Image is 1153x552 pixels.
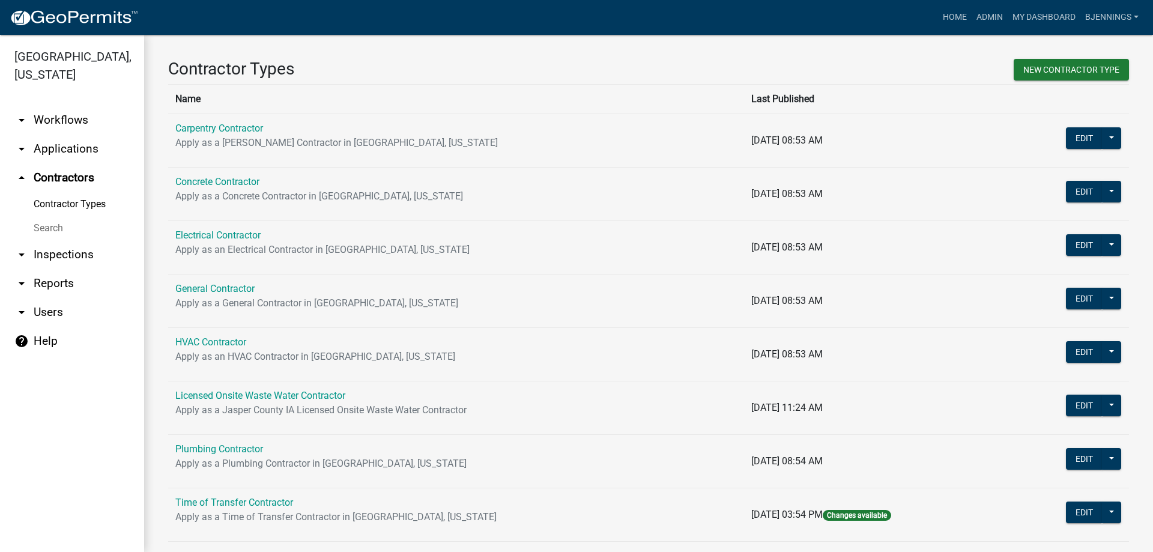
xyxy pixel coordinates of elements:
a: General Contractor [175,283,255,294]
p: Apply as a General Contractor in [GEOGRAPHIC_DATA], [US_STATE] [175,296,737,311]
span: [DATE] 03:54 PM [751,509,823,520]
p: Apply as a [PERSON_NAME] Contractor in [GEOGRAPHIC_DATA], [US_STATE] [175,136,737,150]
span: [DATE] 08:53 AM [751,135,823,146]
button: Edit [1066,181,1103,202]
button: Edit [1066,234,1103,256]
a: HVAC Contractor [175,336,246,348]
th: Last Published [744,84,1008,114]
span: [DATE] 11:24 AM [751,402,823,413]
a: Plumbing Contractor [175,443,263,455]
span: Changes available [823,510,891,521]
i: arrow_drop_down [14,276,29,291]
a: Carpentry Contractor [175,123,263,134]
i: arrow_drop_down [14,305,29,320]
button: Edit [1066,502,1103,523]
button: Edit [1066,341,1103,363]
button: New Contractor Type [1014,59,1129,80]
button: Edit [1066,395,1103,416]
i: arrow_drop_down [14,142,29,156]
a: bjennings [1080,6,1143,29]
button: Edit [1066,127,1103,149]
i: arrow_drop_down [14,113,29,127]
i: arrow_drop_down [14,247,29,262]
span: [DATE] 08:53 AM [751,348,823,360]
a: Electrical Contractor [175,229,261,241]
a: Time of Transfer Contractor [175,497,293,508]
a: Admin [972,6,1008,29]
p: Apply as a Concrete Contractor in [GEOGRAPHIC_DATA], [US_STATE] [175,189,737,204]
p: Apply as an HVAC Contractor in [GEOGRAPHIC_DATA], [US_STATE] [175,350,737,364]
a: My Dashboard [1008,6,1080,29]
span: [DATE] 08:54 AM [751,455,823,467]
span: [DATE] 08:53 AM [751,188,823,199]
p: Apply as a Jasper County IA Licensed Onsite Waste Water Contractor [175,403,737,417]
th: Name [168,84,744,114]
a: Concrete Contractor [175,176,259,187]
p: Apply as a Plumbing Contractor in [GEOGRAPHIC_DATA], [US_STATE] [175,456,737,471]
button: Edit [1066,288,1103,309]
a: Home [938,6,972,29]
p: Apply as an Electrical Contractor in [GEOGRAPHIC_DATA], [US_STATE] [175,243,737,257]
span: [DATE] 08:53 AM [751,241,823,253]
p: Apply as a Time of Transfer Contractor in [GEOGRAPHIC_DATA], [US_STATE] [175,510,737,524]
a: Licensed Onsite Waste Water Contractor [175,390,345,401]
button: Edit [1066,448,1103,470]
span: [DATE] 08:53 AM [751,295,823,306]
h3: Contractor Types [168,59,640,79]
i: arrow_drop_up [14,171,29,185]
i: help [14,334,29,348]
